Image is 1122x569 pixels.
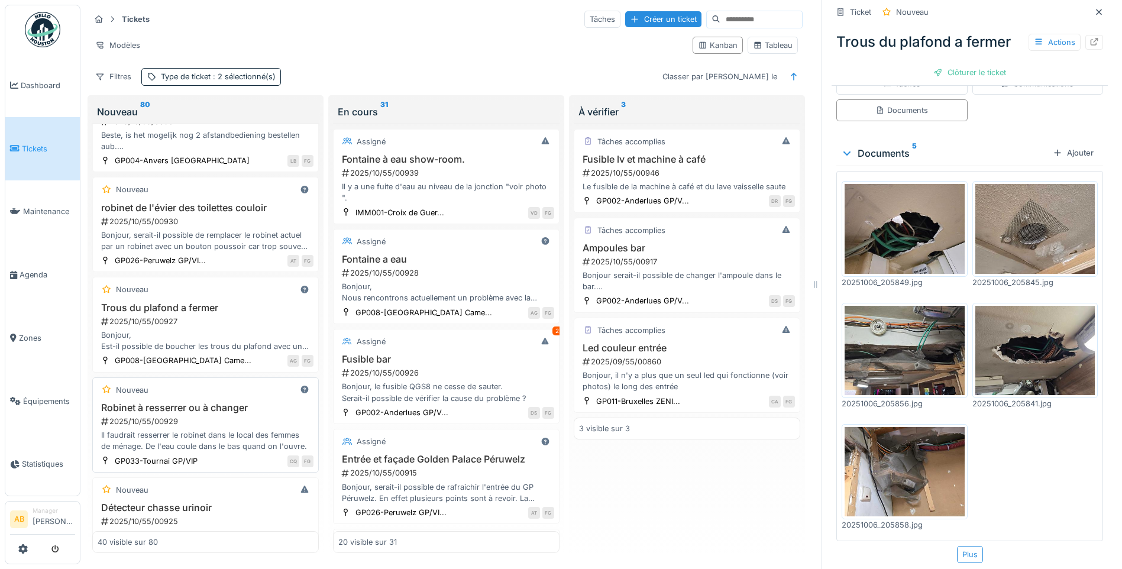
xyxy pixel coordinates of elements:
div: Kanban [698,40,738,51]
div: GP026-Peruwelz GP/VI... [115,255,206,266]
div: Assigné [357,236,386,247]
sup: 5 [912,146,917,160]
div: GP011-Bruxelles ZENI... [596,396,680,407]
div: À vérifier [578,105,796,119]
div: FG [302,355,313,367]
div: FG [542,507,554,519]
img: wws0v58gswd4euyhvftxt69pr72l [845,306,965,396]
div: Bonjour, serait-il possible de rafraichir l'entrée du GP Péruwelz. En effet plusieurs points sont... [338,481,554,504]
div: 20251006_205841.jpg [972,398,1098,409]
div: FG [302,155,313,167]
div: GP002-Anderlues GP/V... [355,407,448,418]
div: Trous du plafond a fermer [832,27,1108,57]
img: Badge_color-CXgf-gQk.svg [25,12,60,47]
div: 2025/10/55/00925 [100,516,313,527]
div: GP008-[GEOGRAPHIC_DATA] Came... [115,355,251,366]
div: 2025/09/55/00860 [581,356,795,367]
span: : 2 sélectionné(s) [211,72,276,81]
div: FG [542,307,554,319]
h3: Led couleur entrée [579,342,795,354]
div: 40 visible sur 80 [98,536,158,548]
div: GP026-Peruwelz GP/VI... [355,507,447,518]
div: Nouveau [116,384,148,396]
div: DS [769,295,781,307]
a: Maintenance [5,180,80,244]
div: Manager [33,506,75,515]
div: 2025/10/55/00926 [341,367,554,379]
div: LB [287,155,299,167]
div: Bonjour, Nous rencontrons actuellement un problème avec la fontaine d’eau : la pression est très ... [338,281,554,303]
div: Clôturer le ticket [929,64,1011,80]
h3: robinet de l'évier des toilettes couloir [98,202,313,214]
a: Équipements [5,370,80,433]
div: DS [528,407,540,419]
div: FG [542,407,554,419]
div: IMM001-Croix de Guer... [355,207,444,218]
div: 20 visible sur 31 [338,536,397,548]
h3: Fusible bar [338,354,554,365]
div: 3 visible sur 3 [579,423,630,434]
div: En cours [338,105,555,119]
span: Maintenance [23,206,75,217]
div: Filtres [90,68,137,85]
div: Bonjour, Est-il possible de boucher les trous du plafond avec une grille en fer, par exemple? Un ... [98,329,313,352]
div: 2 [552,326,562,335]
div: Bonjour, il n'y a plus que un seul led qui fonctionne (voir photos) le long des entrée [579,370,795,392]
a: Agenda [5,243,80,306]
div: GP008-[GEOGRAPHIC_DATA] Came... [355,307,492,318]
div: CA [769,396,781,408]
div: FG [783,295,795,307]
h3: Fontaine a eau [338,254,554,265]
div: Bonjour serait-il possible de changer l'ampoule dans le bar. [GEOGRAPHIC_DATA] [579,270,795,292]
div: Assigné [357,336,386,347]
div: Type de ticket [161,71,276,82]
a: Dashboard [5,54,80,117]
div: Modèles [90,37,145,54]
div: 2025/10/55/00929 [100,416,313,427]
div: Assigné [357,136,386,147]
h3: Fusible lv et machine à café [579,154,795,165]
div: 2025/10/55/00917 [581,256,795,267]
div: Tâches accomplies [597,136,665,147]
div: Nouveau [116,484,148,496]
div: 2025/10/55/00915 [341,467,554,479]
img: pctemt85bmltyqv57vbh4kxtww5m [845,427,965,517]
sup: 31 [380,105,388,119]
li: [PERSON_NAME] [33,506,75,532]
div: Plus [957,546,983,563]
sup: 3 [621,105,626,119]
div: Nouveau [116,284,148,295]
img: 0hrlx6cw8662kj8cdllfu9vuhoub [975,184,1095,274]
h3: Robinet à resserrer ou à changer [98,402,313,413]
div: AG [287,355,299,367]
div: Créer un ticket [625,11,701,27]
div: DR [769,195,781,207]
span: Statistiques [22,458,75,470]
div: Assigné [357,436,386,447]
div: FG [783,195,795,207]
div: Nouveau [116,184,148,195]
div: 20251006_205849.jpg [842,277,968,288]
div: Documents [841,146,1048,160]
div: Détecteur chasse urinoir fonctionne mais le cache est cassé voir photo [98,529,313,552]
div: 2025/10/55/00927 [100,316,313,327]
li: AB [10,510,28,528]
div: Actions [1029,34,1081,51]
div: Nouveau [97,105,314,119]
div: Classer par [PERSON_NAME] le [657,68,783,85]
div: Documents [875,105,928,116]
div: 2025/10/55/00946 [581,167,795,179]
div: VD [528,207,540,219]
div: 20251006_205858.jpg [842,519,968,531]
img: 14ohtslwvx1zw1xeggkwk5xjkidp [975,306,1095,396]
div: FG [542,207,554,219]
h3: Entrée et façade Golden Palace Péruwelz [338,454,554,465]
div: FG [302,455,313,467]
a: Statistiques [5,433,80,496]
h3: Détecteur chasse urinoir [98,502,313,513]
div: 2025/10/55/00928 [341,267,554,279]
div: Beste, is het mogelijk nog 2 afstandbediening bestellen aub. Vriendelijk bedankt [PERSON_NAME] [98,130,313,152]
div: Bonjour, serait-il possible de remplacer le robinet actuel par un robinet avec un bouton poussoir... [98,229,313,252]
div: Tâches accomplies [597,325,665,336]
div: GP002-Anderlues GP/V... [596,295,689,306]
